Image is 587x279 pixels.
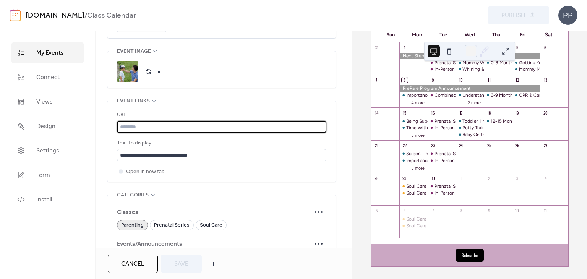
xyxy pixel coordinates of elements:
[462,118,538,125] div: Toddler Illness & Toddler Oral Health
[402,45,407,50] div: 1
[409,131,428,138] button: 3 more
[11,140,84,161] a: Settings
[200,221,222,230] span: Soul Care
[36,49,64,58] span: My Events
[491,60,583,66] div: 0-3 Month & 3-6 Month Infant Expectations
[399,151,428,157] div: Screen Time and You & Toddler Safety
[121,221,144,230] span: Parenting
[402,110,407,115] div: 15
[458,175,464,181] div: 1
[117,139,325,148] div: Text to display
[404,27,430,42] div: Mon
[462,66,505,73] div: Whining & Tantrums
[428,66,456,73] div: In-Person Prenatal Series
[484,92,512,99] div: 6-9 Month & 9-12 Month Infant Expectations
[36,171,50,180] span: Form
[435,183,466,190] div: Prenatal Series
[512,66,540,73] div: Mommy Milestones & Creating Kindness
[486,143,492,148] div: 25
[430,143,436,148] div: 23
[406,216,490,222] div: Soul Care (Spiritual) Series - Doctor Dad
[456,131,484,138] div: Baby On the Move & Staying Out of Debt
[402,175,407,181] div: 29
[542,45,548,50] div: 6
[36,146,59,156] span: Settings
[87,8,136,23] b: Class Calendar
[374,143,379,148] div: 21
[11,91,84,112] a: Views
[11,116,84,136] a: Design
[36,122,55,131] span: Design
[374,175,379,181] div: 28
[402,77,407,83] div: 8
[10,9,21,21] img: logo
[11,42,84,63] a: My Events
[428,92,456,99] div: Combined Prenatal Series – Labor & Delivery
[456,60,484,66] div: Mommy Work & Quality Childcare
[435,60,466,66] div: Prenatal Series
[491,92,584,99] div: 6-9 Month & 9-12 Month Infant Expectations
[402,143,407,148] div: 22
[456,125,484,131] div: Potty Training & Fighting the Impulse to Spend
[428,190,456,196] div: In-Person Prenatal Series
[512,60,540,66] div: Getting Your Baby to Sleep & Crying
[558,6,577,25] div: PP
[462,60,532,66] div: Mommy Work & Quality Childcare
[428,151,456,157] div: Prenatal Series
[406,190,492,196] div: Soul Care (Spiritual) Series - Healthy Dad
[435,157,487,164] div: In-Person Prenatal Series
[399,157,428,164] div: Importance of Bonding & Infant Expectations
[406,183,490,190] div: Soul Care (Spiritual) Series - Doctor Dad
[108,255,158,273] button: Cancel
[458,77,464,83] div: 10
[430,27,457,42] div: Tue
[435,66,487,73] div: In-Person Prenatal Series
[514,110,520,115] div: 19
[399,118,428,125] div: Being Super Mom & Credit Scores: the Good, the Bad, the Ugly
[542,77,548,83] div: 13
[126,167,165,177] span: Open in new tab
[428,118,456,125] div: Prenatal Series
[435,190,487,196] div: In-Person Prenatal Series
[406,125,529,131] div: Time With [PERSON_NAME] & Words Matter: Silent Words
[465,99,484,105] button: 2 more
[486,208,492,213] div: 9
[117,47,151,56] span: Event image
[406,92,515,99] div: Importance of Words & Credit Cards: Friend or Foe?
[519,92,566,99] div: CPR & Car Seat Safety
[462,125,561,131] div: Potty Training & Fighting the Impulse to Spend
[399,223,428,229] div: Soul Care (Spiritual) Series - Healthy Dad
[509,27,536,42] div: Fri
[512,92,540,99] div: CPR & Car Seat Safety
[428,125,456,131] div: In-Person Prenatal Series
[430,175,436,181] div: 30
[456,249,484,262] button: Subscribe
[117,110,325,120] div: URL
[542,110,548,115] div: 20
[462,92,557,99] div: Understanding Your Infant & Infant Accidents
[406,223,492,229] div: Soul Care (Spiritual) Series - Healthy Dad
[484,118,512,125] div: 12-15 Month & 15-18 Month Milestones
[462,131,548,138] div: Baby On the Move & Staying Out of Debt
[117,61,138,82] div: ;
[399,53,428,59] div: Next Step and Little Steps Closed
[483,27,509,42] div: Thu
[486,77,492,83] div: 11
[458,110,464,115] div: 17
[456,66,484,73] div: Whining & Tantrums
[399,125,428,131] div: Time With Toddler & Words Matter: Silent Words
[11,189,84,210] a: Install
[402,208,407,213] div: 6
[456,118,484,125] div: Toddler Illness & Toddler Oral Health
[117,97,150,106] span: Event links
[428,157,456,164] div: In-Person Prenatal Series
[514,208,520,213] div: 10
[435,125,487,131] div: In-Person Prenatal Series
[399,92,428,99] div: Importance of Words & Credit Cards: Friend or Foe?
[435,118,466,125] div: Prenatal Series
[374,110,379,115] div: 14
[486,175,492,181] div: 2
[11,67,84,88] a: Connect
[11,165,84,185] a: Form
